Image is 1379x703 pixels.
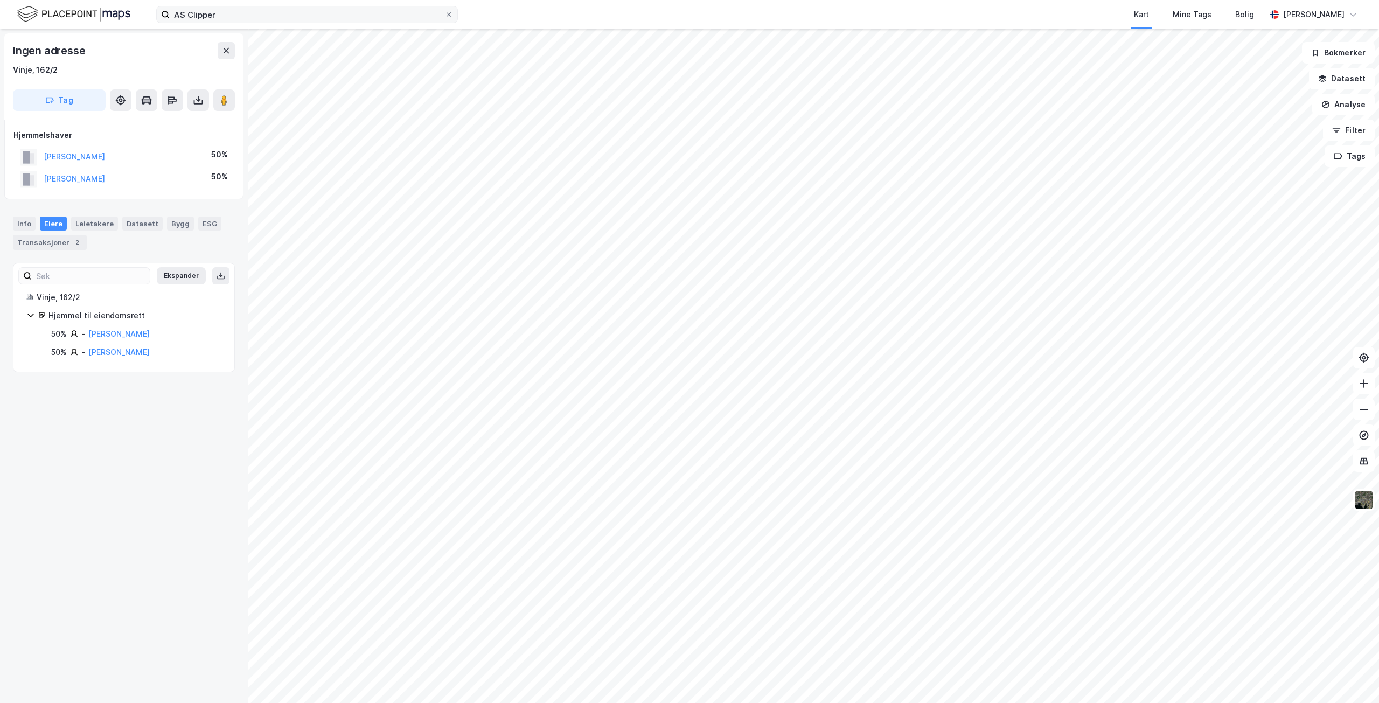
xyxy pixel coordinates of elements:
button: Tag [13,89,106,111]
div: Datasett [122,217,163,231]
div: Kontrollprogram for chat [1325,651,1379,703]
button: Filter [1323,120,1375,141]
div: Vinje, 162/2 [13,64,58,76]
button: Datasett [1309,68,1375,89]
div: Vinje, 162/2 [37,291,221,304]
img: 9k= [1354,490,1374,510]
div: Info [13,217,36,231]
button: Bokmerker [1302,42,1375,64]
div: [PERSON_NAME] [1283,8,1345,21]
img: logo.f888ab2527a4732fd821a326f86c7f29.svg [17,5,130,24]
iframe: Chat Widget [1325,651,1379,703]
button: Tags [1325,145,1375,167]
div: Leietakere [71,217,118,231]
button: Ekspander [157,267,206,284]
div: 50% [51,346,67,359]
div: Bolig [1235,8,1254,21]
input: Søk [32,268,150,284]
div: 50% [51,328,67,340]
div: Ingen adresse [13,42,87,59]
div: Hjemmel til eiendomsrett [48,309,221,322]
button: Analyse [1312,94,1375,115]
div: Kart [1134,8,1149,21]
div: Transaksjoner [13,235,87,250]
div: Mine Tags [1173,8,1211,21]
a: [PERSON_NAME] [88,329,150,338]
div: Bygg [167,217,194,231]
div: Eiere [40,217,67,231]
div: ESG [198,217,221,231]
div: 2 [72,237,82,248]
input: Søk på adresse, matrikkel, gårdeiere, leietakere eller personer [170,6,444,23]
div: - [81,346,85,359]
div: 50% [211,148,228,161]
div: - [81,328,85,340]
a: [PERSON_NAME] [88,347,150,357]
div: 50% [211,170,228,183]
div: Hjemmelshaver [13,129,234,142]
